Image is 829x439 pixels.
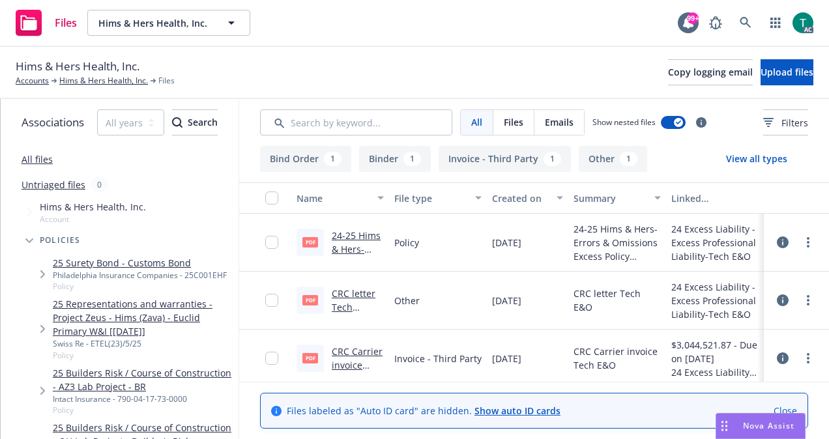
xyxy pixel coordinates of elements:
input: Toggle Row Selected [265,236,278,249]
input: Toggle Row Selected [265,352,278,365]
div: Search [172,110,218,135]
a: Show auto ID cards [474,404,560,417]
div: Summary [574,191,647,205]
span: Account [40,214,146,225]
div: Philadelphia Insurance Companies - 25C001EHF [53,270,227,281]
span: Nova Assist [743,420,794,431]
a: Accounts [16,75,49,87]
span: pdf [302,353,318,363]
svg: Search [172,117,182,128]
div: 24 Excess Liability - Excess Professional Liability-Tech E&O [671,365,759,379]
input: Search by keyword... [260,109,452,135]
span: 24-25 Hims & Hers-Errors & Omissions Excess Policy #MKLV5XEO000501 [574,222,661,263]
div: 99+ [687,12,699,24]
button: Nova Assist [716,413,806,439]
span: Files [158,75,175,87]
span: pdf [302,237,318,247]
button: Summary [568,182,666,214]
span: Emails [545,115,574,129]
a: Close [774,404,797,418]
button: Bind Order [260,146,351,172]
a: 25 Builders Risk / Course of Construction - AZ3 Lab Project - BR [53,366,233,393]
span: Hims & Hers Health, Inc. [98,16,211,30]
span: Policies [40,236,81,244]
button: Other [579,146,647,172]
input: Toggle Row Selected [265,294,278,307]
span: Policy [394,236,419,249]
a: All files [22,153,53,165]
span: Files [504,115,523,129]
span: Associations [22,114,84,131]
div: $3,044,521.87 - Due on [DATE] [671,338,759,365]
button: Upload files [761,59,813,85]
button: Invoice - Third Party [439,146,571,172]
div: 0 [91,177,108,192]
img: photo [793,12,813,33]
span: Files labeled as "Auto ID card" are hidden. [287,404,560,418]
span: CRC letter Tech E&O [574,287,661,314]
div: 1 [620,152,637,166]
span: [DATE] [492,352,521,365]
div: 1 [324,152,342,166]
a: more [800,350,816,366]
a: Report a Bug [703,10,729,36]
a: CRC letter Tech E&O.pdf [332,287,375,327]
button: SearchSearch [172,109,218,135]
span: Other [394,294,420,307]
span: Hims & Hers Health, Inc. [40,200,146,214]
a: Switch app [763,10,789,36]
span: Files [55,18,77,28]
a: CRC Carrier invoice Tech E&O.pdf [332,345,383,399]
span: Invoice - Third Party [394,352,482,365]
span: Filters [781,116,808,130]
a: more [800,292,816,308]
div: 24 Excess Liability - Excess Professional Liability-Tech E&O [671,280,759,321]
div: Swiss Re - ETEL(23)/5/25 [53,338,233,349]
span: Policy [53,281,227,292]
a: 24-25 Hims & Hers-Errors & Omissions Excess Policy #MKLV5XEO000501.pdf [332,229,381,351]
button: Created on [487,182,568,214]
a: 25 Surety Bond - Customs Bond [53,256,227,270]
span: Filters [763,116,808,130]
a: 25 Representations and warranties - Project Zeus - Hims (Zava) - Euclid Primary W&I [[DATE]] [53,297,233,338]
div: 24 Excess Liability - Excess Professional Liability-Tech E&O [671,222,759,263]
div: Name [297,191,370,205]
button: Binder [359,146,431,172]
div: File type [394,191,467,205]
span: Show nested files [592,117,656,128]
span: Upload files [761,66,813,78]
span: CRC Carrier invoice Tech E&O [574,345,661,372]
span: Copy logging email [668,66,753,78]
div: Drag to move [716,414,733,438]
a: Files [10,5,82,41]
div: Intact Insurance - 790-04-17-73-0000 [53,393,233,404]
button: View all types [705,146,808,172]
span: Policy [53,404,233,416]
button: File type [389,182,487,214]
button: Filters [763,109,808,135]
div: Created on [492,191,549,205]
a: Untriaged files [22,178,85,191]
div: Linked associations [671,191,759,205]
span: [DATE] [492,236,521,249]
div: 1 [544,152,561,166]
span: All [471,115,482,129]
a: more [800,234,816,250]
a: Hims & Hers Health, Inc. [59,75,148,87]
div: 1 [403,152,421,166]
input: Select all [265,191,278,205]
button: Name [291,182,389,214]
span: pdf [302,295,318,305]
button: Hims & Hers Health, Inc. [87,10,250,36]
a: Search [733,10,759,36]
button: Copy logging email [668,59,753,85]
span: Policy [53,350,233,361]
span: [DATE] [492,294,521,307]
button: Linked associations [666,182,764,214]
span: Hims & Hers Health, Inc. [16,58,139,75]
